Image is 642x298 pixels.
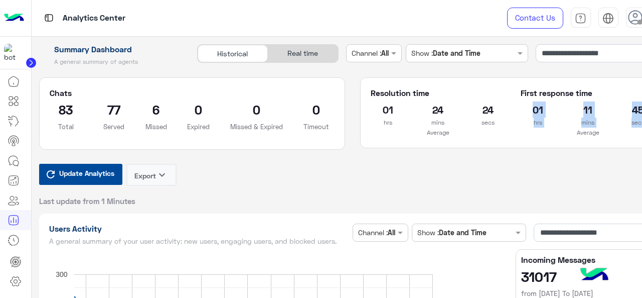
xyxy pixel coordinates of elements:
p: Served [97,122,130,132]
h5: Resolution time [371,88,506,98]
h5: A general summary of agents [39,58,186,66]
button: Update Analytics [39,164,122,185]
h1: Summary Dashboard [39,44,186,54]
p: Average [371,128,506,138]
img: tab [602,13,614,24]
h5: Chats [50,88,335,98]
text: 300 [56,270,68,278]
p: Total [50,122,83,132]
h2: 0 [230,102,283,118]
a: tab [571,8,591,29]
p: hrs [521,118,556,128]
div: Historical [198,45,268,62]
h2: 01 [521,102,556,118]
p: Missed [145,122,167,132]
p: secs [470,118,506,128]
h2: 6 [145,102,167,118]
img: tab [43,12,55,24]
p: Timeout [298,122,335,132]
h2: 01 [371,102,406,118]
p: mins [570,118,605,128]
i: keyboard_arrow_down [156,169,168,181]
h2: 24 [470,102,506,118]
button: Exportkeyboard_arrow_down [126,164,177,186]
img: Logo [4,8,24,29]
h1: Users Activity [49,224,349,234]
h2: 24 [420,102,455,118]
h2: 0 [182,102,215,118]
h5: A general summary of your user activity: new users, engaging users, and blocked users. [49,237,349,245]
a: Contact Us [507,8,563,29]
img: tab [575,13,586,24]
h2: 77 [97,102,130,118]
h2: 11 [570,102,605,118]
img: 317874714732967 [4,44,22,62]
p: Missed & Expired [230,122,283,132]
p: Analytics Center [63,12,125,25]
p: Expired [182,122,215,132]
span: Update Analytics [57,166,117,180]
h2: 83 [50,102,83,118]
img: hulul-logo.png [577,258,612,293]
p: hrs [371,118,406,128]
span: Last update from 1 Minutes [39,196,135,206]
div: Real time [268,45,338,62]
h2: 0 [298,102,335,118]
p: mins [420,118,455,128]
